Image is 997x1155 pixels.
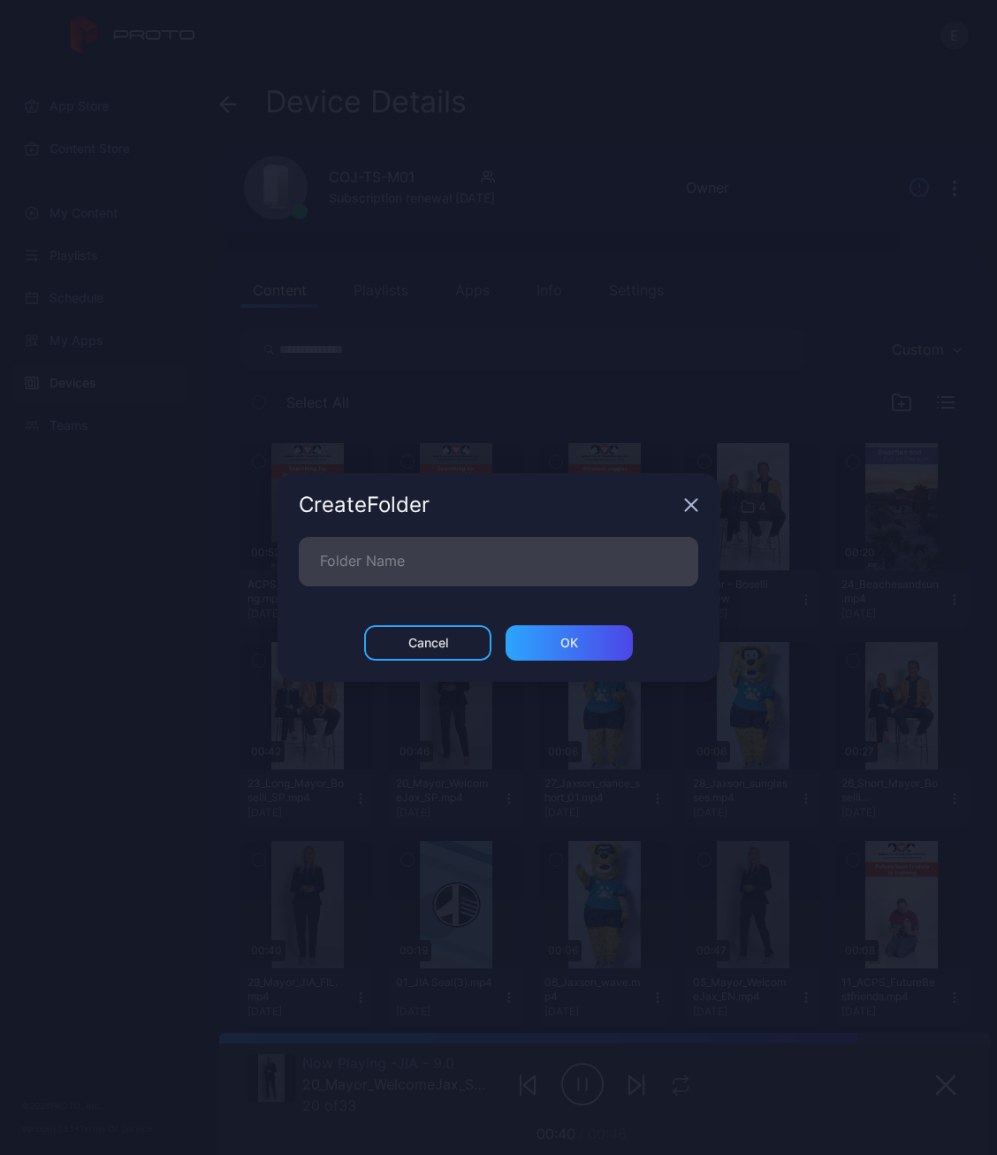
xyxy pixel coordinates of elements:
div: Cancel [408,636,448,650]
button: Cancel [364,625,491,661]
input: Folder Name [299,537,698,586]
div: Create Folder [299,494,677,516]
div: ОК [560,636,578,650]
button: ОК [506,625,633,661]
